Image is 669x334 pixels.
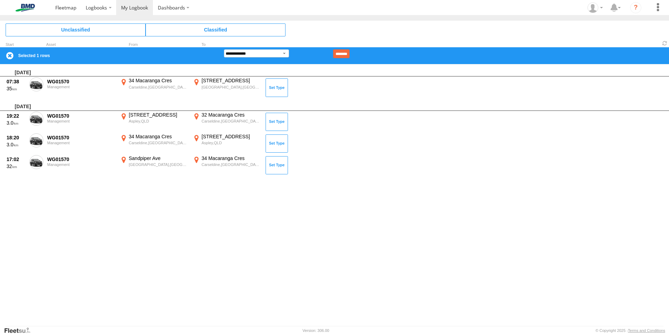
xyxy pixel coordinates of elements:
div: Asset [46,43,116,47]
div: 17:02 [7,156,26,162]
div: [STREET_ADDRESS] [202,77,261,84]
div: 32 [7,163,26,169]
button: Click to Set [266,113,288,131]
div: Aspley,QLD [202,140,261,145]
label: Clear Selection [6,51,14,60]
div: WG01570 [47,134,115,141]
div: Click to Sort [6,43,27,47]
span: Refresh [661,40,669,47]
label: Click to View Event Location [192,77,262,98]
a: Terms and Conditions [628,328,665,333]
button: Click to Set [266,156,288,174]
div: © Copyright 2025 - [596,328,665,333]
div: [STREET_ADDRESS] [129,112,188,118]
div: 32 Macaranga Cres [202,112,261,118]
div: Version: 306.00 [303,328,329,333]
button: Click to Set [266,78,288,97]
label: Click to View Event Location [192,112,262,132]
div: WG01570 [47,156,115,162]
label: Click to View Event Location [119,112,189,132]
div: 3.0 [7,141,26,148]
label: Click to View Event Location [119,77,189,98]
div: WG01570 [47,78,115,85]
i: ? [630,2,641,13]
div: To [192,43,262,47]
label: Click to View Event Location [119,133,189,154]
button: Click to Set [266,134,288,153]
div: Carseldine,[GEOGRAPHIC_DATA] [202,162,261,167]
div: 07:38 [7,78,26,85]
div: 34 Macaranga Cres [202,155,261,161]
span: Click to view Classified Trips [146,23,286,36]
div: 19:22 [7,113,26,119]
div: Aspley,QLD [129,119,188,124]
label: Click to View Event Location [192,133,262,154]
div: Management [47,119,115,123]
div: Management [47,141,115,145]
div: [GEOGRAPHIC_DATA],[GEOGRAPHIC_DATA] [129,162,188,167]
div: Carseldine,[GEOGRAPHIC_DATA] [129,140,188,145]
div: [STREET_ADDRESS] [202,133,261,140]
div: 18:20 [7,134,26,141]
div: 34 Macaranga Cres [129,77,188,84]
div: Carseldine,[GEOGRAPHIC_DATA] [129,85,188,90]
div: Sandpiper Ave [129,155,188,161]
div: Casper Heunis [585,2,605,13]
div: From [119,43,189,47]
div: WG01570 [47,113,115,119]
span: Click to view Unclassified Trips [6,23,146,36]
img: bmd-logo.svg [7,4,43,12]
label: Click to View Event Location [192,155,262,175]
div: Management [47,162,115,167]
div: 35 [7,85,26,92]
div: 3.0 [7,120,26,126]
div: Carseldine,[GEOGRAPHIC_DATA] [202,119,261,124]
a: Visit our Website [4,327,36,334]
div: Management [47,85,115,89]
div: 34 Macaranga Cres [129,133,188,140]
div: [GEOGRAPHIC_DATA],[GEOGRAPHIC_DATA] [202,85,261,90]
label: Click to View Event Location [119,155,189,175]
